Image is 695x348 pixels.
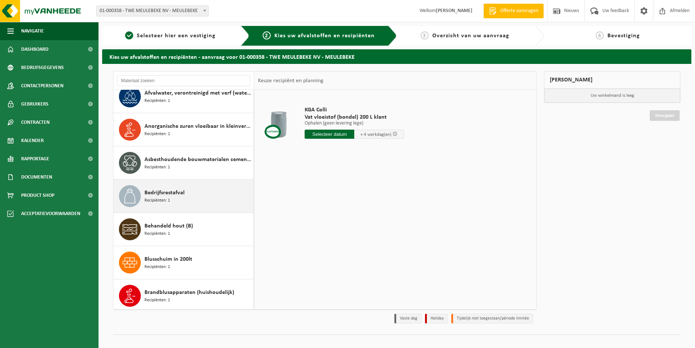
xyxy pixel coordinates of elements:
[360,132,391,137] span: + 4 werkdag(en)
[144,122,252,131] span: Anorganische zuren vloeibaar in kleinverpakking
[144,197,170,204] span: Recipiënten: 1
[113,113,254,146] button: Anorganische zuren vloeibaar in kleinverpakking Recipiënten: 1
[113,279,254,313] button: Brandblusapparaten (huishoudelijk) Recipiënten: 1
[144,188,185,197] span: Bedrijfsrestafval
[21,150,49,168] span: Rapportage
[144,288,234,297] span: Brandblusapparaten (huishoudelijk)
[113,180,254,213] button: Bedrijfsrestafval Recipiënten: 1
[21,95,49,113] span: Gebruikers
[144,222,193,230] span: Behandeld hout (B)
[144,164,170,171] span: Recipiënten: 1
[97,6,208,16] span: 01-000358 - TWE MEULEBEKE NV - MEULEBEKE
[144,131,170,138] span: Recipiënten: 1
[596,31,604,39] span: 4
[144,255,192,264] span: Blusschuim in 200lt
[544,89,680,103] p: Uw winkelmand is leeg
[305,114,404,121] span: Vat vloeistof (bondel) 200 L klant
[144,155,252,164] span: Asbesthoudende bouwmaterialen cementgebonden (hechtgebonden)
[21,186,54,204] span: Product Shop
[544,71,680,89] div: [PERSON_NAME]
[113,146,254,180] button: Asbesthoudende bouwmaterialen cementgebonden (hechtgebonden) Recipiënten: 1
[21,113,50,131] span: Contracten
[113,246,254,279] button: Blusschuim in 200lt Recipiënten: 1
[425,314,448,324] li: Holiday
[102,49,691,64] h2: Kies uw afvalstoffen en recipiënten - aanvraag voor 01-000358 - TWE MEULEBEKE NV - MEULEBEKE
[21,77,63,95] span: Contactpersonen
[137,33,216,39] span: Selecteer hier een vestiging
[21,22,44,40] span: Navigatie
[144,97,170,104] span: Recipiënten: 1
[96,5,209,16] span: 01-000358 - TWE MEULEBEKE NV - MEULEBEKE
[21,168,52,186] span: Documenten
[274,33,375,39] span: Kies uw afvalstoffen en recipiënten
[421,31,429,39] span: 3
[650,110,680,121] a: Doorgaan
[305,121,404,126] p: Ophalen (geen levering lege)
[394,314,421,324] li: Vaste dag
[21,204,80,223] span: Acceptatievoorwaarden
[117,75,250,86] input: Materiaal zoeken
[144,264,170,271] span: Recipiënten: 1
[305,106,404,114] span: KGA Colli
[21,40,49,58] span: Dashboard
[607,33,640,39] span: Bevestiging
[144,230,170,237] span: Recipiënten: 1
[106,31,235,40] a: 1Selecteer hier een vestiging
[436,8,472,14] strong: [PERSON_NAME]
[113,213,254,246] button: Behandeld hout (B) Recipiënten: 1
[432,33,509,39] span: Overzicht van uw aanvraag
[483,4,544,18] a: Offerte aanvragen
[498,7,540,15] span: Offerte aanvragen
[125,31,133,39] span: 1
[144,89,252,97] span: Afvalwater, verontreinigd met verf (waterbasis)
[451,314,533,324] li: Tijdelijk niet toegestaan/période limitée
[305,130,354,139] input: Selecteer datum
[144,297,170,304] span: Recipiënten: 1
[263,31,271,39] span: 2
[21,58,64,77] span: Bedrijfsgegevens
[21,131,44,150] span: Kalender
[254,72,327,90] div: Keuze recipiënt en planning
[113,80,254,113] button: Afvalwater, verontreinigd met verf (waterbasis) Recipiënten: 1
